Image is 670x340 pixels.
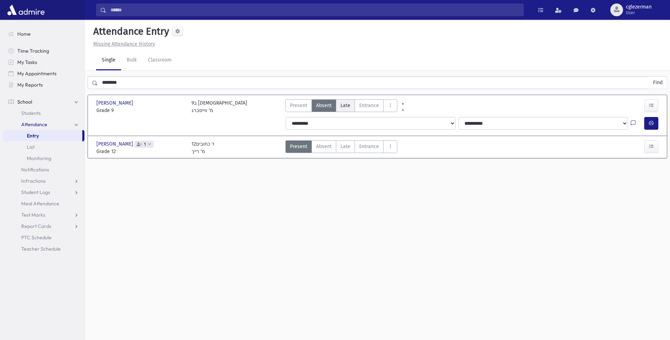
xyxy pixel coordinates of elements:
[21,189,50,195] span: Student Logs
[6,3,46,17] img: AdmirePro
[21,110,41,116] span: Students
[143,142,147,147] span: 1
[316,143,332,150] span: Absent
[3,57,84,68] a: My Tasks
[3,221,84,232] a: Report Cards
[3,107,84,119] a: Students
[191,140,214,155] div: 12ד כתובים מ' רייך
[90,41,155,47] a: Missing Attendance History
[3,119,84,130] a: Attendance
[17,82,43,88] span: My Reports
[3,96,84,107] a: School
[340,143,350,150] span: Late
[21,178,46,184] span: Infractions
[626,10,652,16] span: User
[96,99,135,107] span: [PERSON_NAME]
[21,166,49,173] span: Notifications
[21,200,59,207] span: Meal Attendance
[21,121,47,128] span: Attendance
[27,155,51,162] span: Monitoring
[3,187,84,198] a: Student Logs
[96,140,135,148] span: [PERSON_NAME]
[316,102,332,109] span: Absent
[3,79,84,90] a: My Reports
[649,77,667,89] button: Find
[142,51,177,70] a: Classroom
[340,102,350,109] span: Late
[285,99,397,114] div: AttTypes
[3,141,84,153] a: List
[285,140,397,155] div: AttTypes
[96,107,184,114] span: Grade 9
[3,209,84,221] a: Test Marks
[3,243,84,254] a: Teacher Schedule
[3,68,84,79] a: My Appointments
[21,223,51,229] span: Report Cards
[3,175,84,187] a: Infractions
[93,41,155,47] u: Missing Attendance History
[3,45,84,57] a: Time Tracking
[17,99,32,105] span: School
[3,130,82,141] a: Entry
[17,31,31,37] span: Home
[90,25,169,37] h5: Attendance Entry
[96,148,184,155] span: Grade 12
[359,102,379,109] span: Entrance
[290,102,307,109] span: Present
[3,198,84,209] a: Meal Attendance
[106,4,523,16] input: Search
[17,59,37,65] span: My Tasks
[3,28,84,40] a: Home
[17,70,57,77] span: My Appointments
[3,153,84,164] a: Monitoring
[27,133,39,139] span: Entry
[3,232,84,243] a: PTC Schedule
[290,143,307,150] span: Present
[21,234,52,241] span: PTC Schedule
[17,48,49,54] span: Time Tracking
[21,212,45,218] span: Test Marks
[191,99,247,114] div: 9ב [DEMOGRAPHIC_DATA] מ' ווייסברג
[21,246,61,252] span: Teacher Schedule
[626,4,652,10] span: cglezerman
[121,51,142,70] a: Bulk
[359,143,379,150] span: Entrance
[96,51,121,70] a: Single
[3,164,84,175] a: Notifications
[27,144,35,150] span: List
